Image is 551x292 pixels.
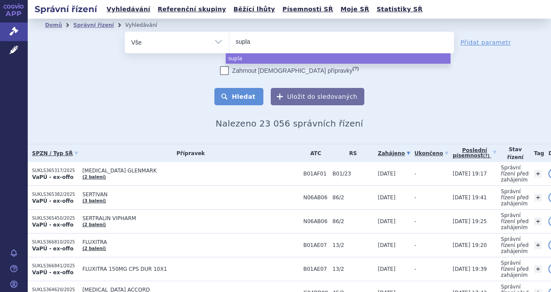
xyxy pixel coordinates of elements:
span: 13/2 [333,242,374,248]
span: [DATE] [378,242,395,248]
p: SUKLS365382/2025 [32,191,78,198]
a: Zahájeno [378,147,410,159]
a: Přidat parametr [460,38,511,47]
strong: VaPÚ - ex-offo [32,246,74,252]
li: Vyhledávání [125,19,169,32]
span: N06AB06 [303,218,328,224]
span: Správní řízení před zahájením [501,188,528,207]
strong: VaPÚ - ex-offo [32,174,74,180]
span: B01AF01 [303,171,328,177]
p: SUKLS365317/2025 [32,168,78,174]
span: SERTRALIN VIPHARM [82,215,299,221]
span: B01/23 [333,171,374,177]
button: Hledat [214,88,263,105]
th: Přípravek [78,144,299,162]
span: [DATE] 19:25 [453,218,487,224]
a: Poslednípísemnost(?) [453,144,496,162]
a: Referenční skupiny [155,3,229,15]
span: 86/2 [333,218,374,224]
strong: VaPÚ - ex-offo [32,269,74,276]
span: Nalezeno 23 056 správních řízení [216,118,363,129]
span: [DATE] [378,195,395,201]
span: - [415,195,416,201]
span: B01AE07 [303,266,328,272]
a: + [534,241,542,249]
a: Správní řízení [73,22,114,28]
span: B01AE07 [303,242,328,248]
p: SUKLS365450/2025 [32,215,78,221]
th: Stav řízení [496,144,530,162]
a: (2 balení) [82,246,106,251]
a: Domů [45,22,62,28]
span: [DATE] [378,171,395,177]
h2: Správní řízení [28,3,104,15]
span: FLUXITRA 150MG CPS DUR 10X1 [82,266,299,272]
a: + [534,265,542,273]
span: [MEDICAL_DATA] GLENMARK [82,168,299,174]
span: Správní řízení před zahájením [501,236,528,254]
th: Tag [530,144,544,162]
a: (2 balení) [82,175,106,179]
span: 13/2 [333,266,374,272]
span: [DATE] 19:17 [453,171,487,177]
th: ATC [299,144,328,162]
a: Moje SŘ [338,3,372,15]
a: Písemnosti SŘ [280,3,336,15]
span: [DATE] 19:39 [453,266,487,272]
a: Běžící lhůty [231,3,278,15]
a: (3 balení) [82,198,106,203]
span: Správní řízení před zahájením [501,212,528,230]
span: N06AB06 [303,195,328,201]
span: [DATE] 19:20 [453,242,487,248]
a: + [534,194,542,201]
span: [DATE] [378,266,395,272]
a: (2 balení) [82,222,106,227]
th: RS [328,144,374,162]
a: + [534,170,542,178]
span: [DATE] [378,218,395,224]
p: SUKLS366810/2025 [32,239,78,245]
button: Uložit do sledovaných [271,88,364,105]
abbr: (?) [353,66,359,71]
li: supla [226,53,451,64]
a: Ukončeno [415,147,448,159]
a: SPZN / Typ SŘ [32,147,78,159]
strong: VaPÚ - ex-offo [32,198,74,204]
span: FLUXITRA [82,239,299,245]
span: [DATE] 19:41 [453,195,487,201]
strong: VaPÚ - ex-offo [32,222,74,228]
span: 86/2 [333,195,374,201]
abbr: (?) [483,153,489,159]
p: SUKLS366841/2025 [32,263,78,269]
a: Statistiky SŘ [374,3,425,15]
a: + [534,217,542,225]
span: - [415,218,416,224]
span: SERTIVAN [82,191,299,198]
label: Zahrnout [DEMOGRAPHIC_DATA] přípravky [220,66,359,75]
span: Správní řízení před zahájením [501,260,528,278]
span: - [415,171,416,177]
span: - [415,266,416,272]
span: - [415,242,416,248]
a: Vyhledávání [104,3,153,15]
span: Správní řízení před zahájením [501,165,528,183]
